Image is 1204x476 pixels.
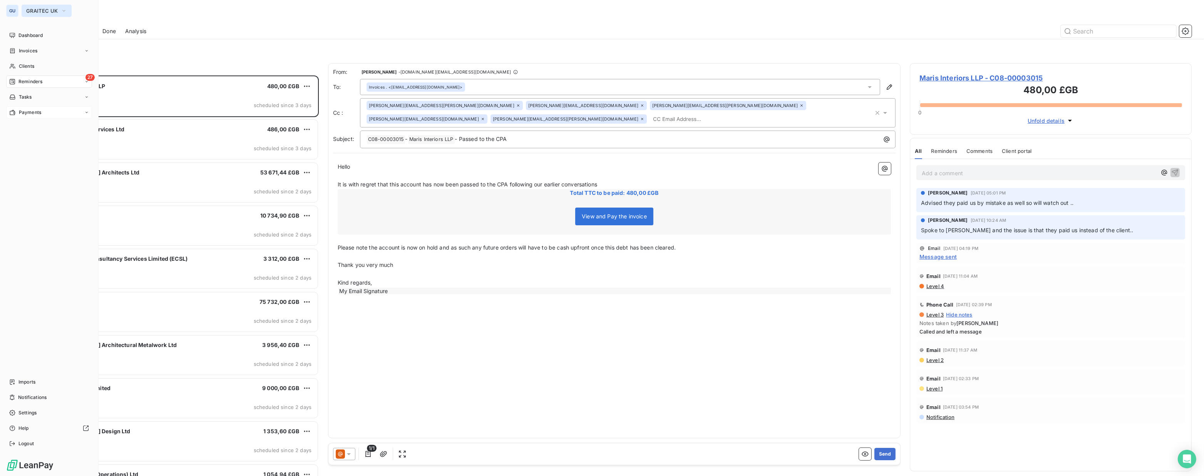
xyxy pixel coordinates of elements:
span: [DATE] 02:33 PM [943,376,979,381]
span: scheduled since 2 days [254,188,311,194]
span: It is with regret that this account has now been passed to the CPA following our earlier conversa... [338,181,597,188]
span: [PERSON_NAME][EMAIL_ADDRESS][DOMAIN_NAME] [369,117,479,121]
span: scheduled since 2 days [254,275,311,281]
span: [PERSON_NAME][EMAIL_ADDRESS][PERSON_NAME][DOMAIN_NAME] [652,103,798,108]
span: 10 734,90 £GB [260,212,299,219]
span: - [DOMAIN_NAME][EMAIL_ADDRESS][DOMAIN_NAME] [399,70,511,74]
span: [PERSON_NAME][EMAIL_ADDRESS][PERSON_NAME][DOMAIN_NAME] [493,117,638,121]
span: Invoices . [369,84,387,90]
button: Send [874,448,896,460]
span: scheduled since 2 days [254,361,311,367]
span: scheduled since 3 days [254,102,311,108]
span: Tasks [19,94,32,101]
span: Analysis [125,27,146,35]
span: 3 312,00 £GB [263,255,299,262]
span: Called and left a message [919,329,1182,335]
div: grid [37,75,319,476]
input: Search [1061,25,1176,37]
span: Phone Call [926,302,954,308]
span: [DATE] 04:19 PM [943,246,978,251]
span: All [915,148,922,154]
span: [PERSON_NAME][EMAIL_ADDRESS][DOMAIN_NAME] [528,103,638,108]
span: Hello [338,163,350,170]
span: 9 000,00 £GB [262,385,299,391]
span: Level 4 [926,283,944,289]
span: View and Pay the invoice [582,213,647,220]
span: From: [333,68,360,76]
span: Client portal [1002,148,1032,154]
h3: 480,00 £GB [919,83,1182,99]
span: Reminders [931,148,957,154]
span: Hide notes [946,312,973,318]
span: Dashboard [18,32,43,39]
span: [DATE] 10:24 AM [971,218,1006,223]
span: [PERSON_NAME] [956,320,998,326]
span: - [405,136,408,142]
span: 75 732,00 £GB [260,298,299,305]
span: Email [926,404,941,410]
span: Clients [19,63,34,70]
button: Unfold details [1025,116,1076,125]
label: Cc : [333,109,360,117]
span: 486,00 £GB [267,126,300,132]
span: 480,00 £GB [267,83,300,89]
span: Help [18,425,29,432]
span: [PERSON_NAME] [928,189,968,196]
span: Thank you very much [338,261,394,268]
span: 0 [918,109,921,116]
div: GU [6,5,18,17]
img: Logo LeanPay [6,459,54,471]
span: Maris Interiors LLP - C08-00003015 [919,73,1182,83]
span: Total TTC to be paid: 480,00 £GB [339,189,890,197]
span: Notes taken by [919,320,1182,326]
span: [DATE] 11:37 AM [943,348,977,352]
span: [DATE] 03:54 PM [943,405,979,409]
span: [DATE] 05:01 PM [971,191,1006,195]
span: 1/1 [367,445,376,452]
span: Please note the account is now on hold and as such any future orders will have to be cash upfront... [338,244,676,251]
span: Reminders [18,78,42,85]
span: Level 3 [926,312,944,318]
span: Imports [18,379,35,385]
span: Email [928,246,940,251]
span: 1 353,60 £GB [263,428,299,434]
span: Payments [19,109,41,116]
span: Maris Interiors LLP [408,135,455,144]
span: Notification [926,414,954,420]
span: [PERSON_NAME] Architectural Metalwork Ltd [54,342,177,348]
div: Open Intercom Messenger [1178,450,1196,468]
span: Subject: [333,136,354,142]
span: GRAITEC UK [26,8,58,14]
span: [PERSON_NAME] [928,217,968,224]
span: 3 956,40 £GB [262,342,299,348]
span: Notifications [18,394,47,401]
span: Level 1 [926,385,943,392]
span: [DATE] 02:39 PM [956,302,992,307]
span: Unfold details [1028,117,1065,125]
span: Email [926,273,941,279]
span: Settings [18,409,37,416]
span: - Passed to the CPA [455,136,507,142]
input: CC Email Address... [650,113,739,125]
span: scheduled since 2 days [254,404,311,410]
span: scheduled since 3 days [254,145,311,151]
span: [DATE] 11:04 AM [943,274,978,278]
span: Kind regards, [338,279,372,286]
span: scheduled since 2 days [254,447,311,453]
span: [PERSON_NAME][EMAIL_ADDRESS][PERSON_NAME][DOMAIN_NAME] [369,103,514,108]
span: Invoices [19,47,37,54]
span: Spoke to [PERSON_NAME] and the issue is that they paid us instead of the client.. [921,227,1133,233]
span: Logout [18,440,34,447]
span: 53 671,44 £GB [260,169,299,176]
span: scheduled since 2 days [254,231,311,238]
span: Level 2 [926,357,944,363]
span: Done [102,27,116,35]
span: [PERSON_NAME] [362,70,397,74]
span: C08-00003015 [367,135,405,144]
span: Message sent [919,253,957,261]
span: 27 [85,74,95,81]
span: Comments [966,148,993,154]
label: To: [333,83,360,91]
a: Help [6,422,92,434]
span: scheduled since 2 days [254,318,311,324]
